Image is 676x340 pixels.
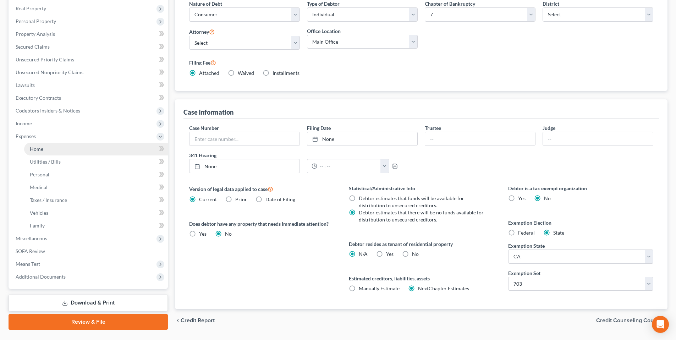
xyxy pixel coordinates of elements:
[9,314,168,330] a: Review & File
[10,28,168,40] a: Property Analysis
[189,220,334,227] label: Does debtor have any property that needs immediate attention?
[238,70,254,76] span: Waived
[24,219,168,232] a: Family
[24,155,168,168] a: Utilities / Bills
[30,223,45,229] span: Family
[359,195,464,208] span: Debtor estimates that funds will be available for distribution to unsecured creditors.
[508,219,653,226] label: Exemption Election
[273,70,299,76] span: Installments
[265,196,295,202] span: Date of Filing
[10,79,168,92] a: Lawsuits
[189,58,653,67] label: Filing Fee
[183,108,233,116] div: Case Information
[189,159,299,173] a: None
[307,27,341,35] label: Office Location
[543,124,555,132] label: Judge
[10,92,168,104] a: Executory Contracts
[30,171,49,177] span: Personal
[30,210,48,216] span: Vehicles
[186,152,421,159] label: 341 Hearing
[16,56,74,62] span: Unsecured Priority Claims
[199,70,219,76] span: Attached
[386,251,394,257] span: Yes
[30,197,67,203] span: Taxes / Insurance
[425,132,535,146] input: --
[359,209,484,223] span: Debtor estimates that there will be no funds available for distribution to unsecured creditors.
[349,275,494,282] label: Estimated creditors, liabilities, assets
[16,95,61,101] span: Executory Contracts
[189,132,299,146] input: Enter case number...
[16,261,40,267] span: Means Test
[199,196,217,202] span: Current
[10,53,168,66] a: Unsecured Priority Claims
[359,285,400,291] span: Manually Estimate
[508,185,653,192] label: Debtor is a tax exempt organization
[235,196,247,202] span: Prior
[508,242,545,249] label: Exemption State
[16,31,55,37] span: Property Analysis
[16,274,66,280] span: Additional Documents
[518,230,535,236] span: Federal
[518,195,526,201] span: Yes
[10,40,168,53] a: Secured Claims
[544,195,551,201] span: No
[349,185,494,192] label: Statistical/Administrative Info
[16,235,47,241] span: Miscellaneous
[24,143,168,155] a: Home
[16,18,56,24] span: Personal Property
[16,248,45,254] span: SOFA Review
[189,185,334,193] label: Version of legal data applied to case
[16,108,80,114] span: Codebtors Insiders & Notices
[24,207,168,219] a: Vehicles
[175,318,181,323] i: chevron_left
[16,120,32,126] span: Income
[508,269,540,277] label: Exemption Set
[307,132,417,146] a: None
[189,124,219,132] label: Case Number
[16,44,50,50] span: Secured Claims
[30,146,43,152] span: Home
[349,240,494,248] label: Debtor resides as tenant of residential property
[596,318,662,323] span: Credit Counseling Course
[16,5,46,11] span: Real Property
[10,245,168,258] a: SOFA Review
[359,251,368,257] span: N/A
[16,69,83,75] span: Unsecured Nonpriority Claims
[596,318,667,323] button: Credit Counseling Course chevron_right
[16,82,35,88] span: Lawsuits
[24,194,168,207] a: Taxes / Insurance
[9,295,168,311] a: Download & Print
[553,230,564,236] span: State
[425,124,441,132] label: Trustee
[175,318,215,323] button: chevron_left Credit Report
[181,318,215,323] span: Credit Report
[24,168,168,181] a: Personal
[10,66,168,79] a: Unsecured Nonpriority Claims
[543,132,653,146] input: --
[317,159,381,173] input: -- : --
[418,285,469,291] span: NextChapter Estimates
[30,184,48,190] span: Medical
[307,124,331,132] label: Filing Date
[30,159,61,165] span: Utilities / Bills
[189,27,215,36] label: Attorney
[225,231,232,237] span: No
[199,231,207,237] span: Yes
[24,181,168,194] a: Medical
[652,316,669,333] div: Open Intercom Messenger
[16,133,36,139] span: Expenses
[412,251,419,257] span: No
